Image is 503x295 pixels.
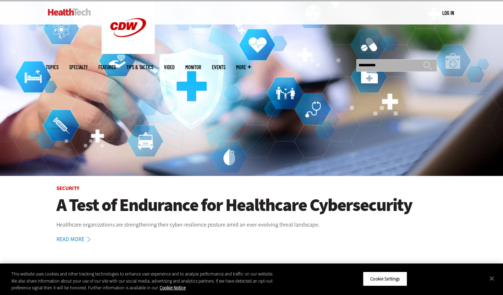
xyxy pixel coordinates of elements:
a: MonITor [185,65,201,70]
a: CDW [102,48,155,56]
a: Events [212,65,225,70]
a: Video [164,65,175,70]
a: More information about your privacy [160,285,186,291]
span: More [236,65,251,70]
div: This website uses cookies and other tracking technologies to enhance user experience and to analy... [11,271,277,291]
p: Healthcare organizations are strengthening their cyber-resilience posture amid an ever-evolving t... [56,220,447,229]
a: Security [56,185,80,192]
a: Log in [442,10,454,16]
img: Home [48,9,91,16]
div: User menu [442,9,454,17]
span: Topics [46,65,59,70]
a: Tips & Tactics [126,65,153,70]
button: Cookie Settings [363,271,407,286]
a: A Test of Endurance for Healthcare Cybersecurity [56,195,447,215]
span: Specialty [69,65,88,70]
a: Read More [56,236,98,242]
a: Features [98,65,116,70]
button: Close [484,271,499,286]
img: Home [102,1,155,54]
